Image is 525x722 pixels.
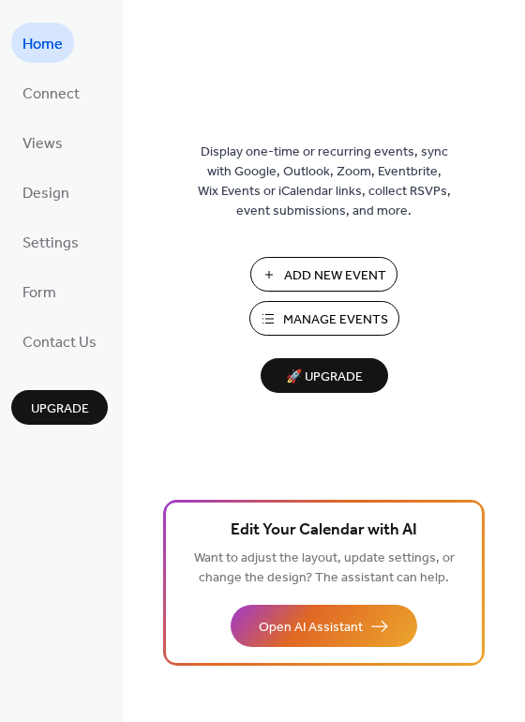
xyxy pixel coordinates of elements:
[22,129,63,158] span: Views
[194,546,455,591] span: Want to adjust the layout, update settings, or change the design? The assistant can help.
[11,390,108,425] button: Upgrade
[22,278,56,308] span: Form
[198,143,451,221] span: Display one-time or recurring events, sync with Google, Outlook, Zoom, Eventbrite, Wix Events or ...
[272,365,377,390] span: 🚀 Upgrade
[22,80,80,109] span: Connect
[22,30,63,59] span: Home
[11,221,90,262] a: Settings
[31,399,89,419] span: Upgrade
[22,229,79,258] span: Settings
[11,271,67,311] a: Form
[22,179,69,208] span: Design
[11,72,91,113] a: Connect
[284,266,386,286] span: Add New Event
[231,605,417,647] button: Open AI Assistant
[259,618,363,638] span: Open AI Assistant
[249,301,399,336] button: Manage Events
[11,23,74,63] a: Home
[250,257,397,292] button: Add New Event
[11,321,108,361] a: Contact Us
[22,328,97,357] span: Contact Us
[261,358,388,393] button: 🚀 Upgrade
[11,172,81,212] a: Design
[231,518,417,544] span: Edit Your Calendar with AI
[11,122,74,162] a: Views
[283,310,388,330] span: Manage Events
